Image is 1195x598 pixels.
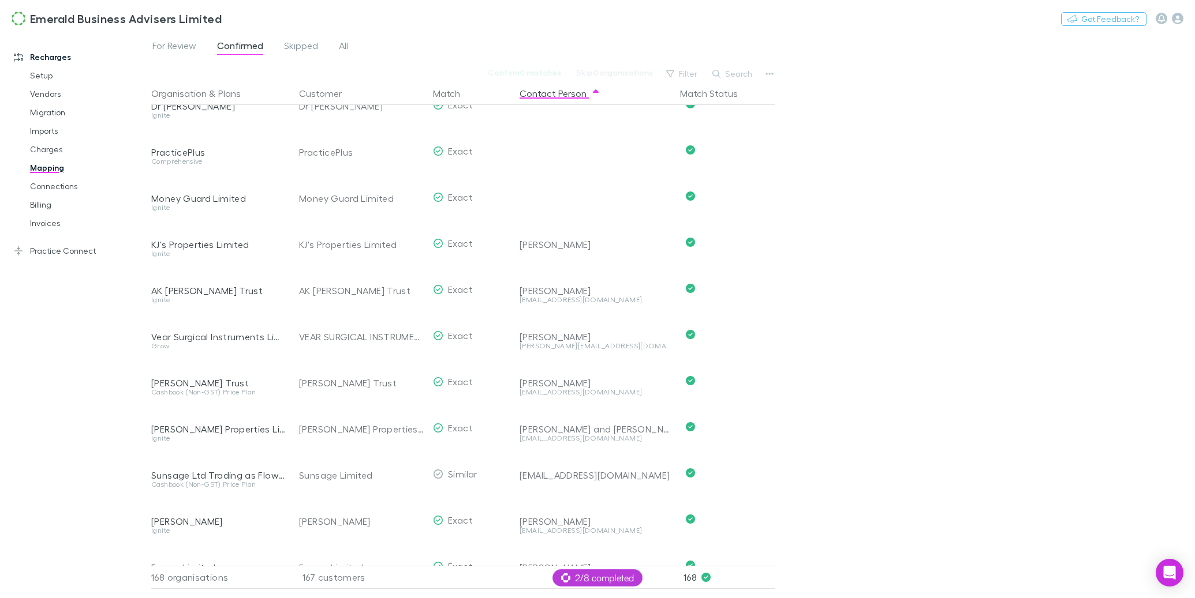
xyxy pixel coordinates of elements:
[520,516,671,527] div: [PERSON_NAME]
[448,191,473,202] span: Exact
[151,82,285,105] div: &
[448,422,473,433] span: Exact
[18,140,149,159] a: Charges
[686,422,695,431] svg: Confirmed
[151,296,285,303] div: Ignite
[299,498,424,544] div: [PERSON_NAME]
[151,112,285,119] div: Ignite
[520,285,671,296] div: [PERSON_NAME]
[520,562,671,573] div: [PERSON_NAME]
[448,284,473,295] span: Exact
[520,527,671,534] div: [EMAIL_ADDRESS][DOMAIN_NAME]
[686,468,695,477] svg: Confirmed
[151,435,285,442] div: Ignite
[217,40,263,55] span: Confirmed
[151,562,285,573] div: Fruney Limited
[686,514,695,524] svg: Confirmed
[2,242,149,260] a: Practice Connect
[151,82,207,105] button: Organisation
[339,40,348,55] span: All
[151,250,285,257] div: Ignite
[151,239,285,250] div: KJ's Properties Limited
[18,195,149,214] a: Billing
[448,238,473,249] span: Exact
[686,561,695,570] svg: Confirmed
[151,469,285,481] div: Sunsage Ltd Trading as Flowerhood
[299,406,424,452] div: [PERSON_NAME] Properties Limited
[299,268,424,314] div: AK [PERSON_NAME] Trust
[520,389,671,396] div: [EMAIL_ADDRESS][DOMAIN_NAME]
[151,566,290,589] div: 168 organisations
[480,66,569,80] button: Confirm0 matches
[18,103,149,122] a: Migration
[151,377,285,389] div: [PERSON_NAME] Trust
[284,40,318,55] span: Skipped
[520,343,671,349] div: [PERSON_NAME][EMAIL_ADDRESS][DOMAIN_NAME]
[660,67,704,81] button: Filter
[686,145,695,155] svg: Confirmed
[520,469,671,481] div: [EMAIL_ADDRESS][DOMAIN_NAME]
[520,82,600,105] button: Contact Person
[18,122,149,140] a: Imports
[151,527,285,534] div: Ignite
[151,193,285,204] div: Money Guard Limited
[299,314,424,360] div: VEAR SURGICAL INSTRUMENTS LIMITED
[151,331,285,343] div: Vear Surgical Instruments Limited
[569,66,660,80] button: Skip0 organisations
[151,423,285,435] div: [PERSON_NAME] Properties Limited
[686,330,695,339] svg: Confirmed
[218,82,241,105] button: Plans
[151,516,285,527] div: [PERSON_NAME]
[448,514,473,525] span: Exact
[299,452,424,498] div: Sunsage Limited
[151,146,285,158] div: PracticePlus
[151,389,285,396] div: Cashbook (Non-GST) Price Plan
[2,48,149,66] a: Recharges
[680,82,752,105] button: Match Status
[686,284,695,293] svg: Confirmed
[299,360,424,406] div: [PERSON_NAME] Trust
[686,238,695,247] svg: Confirmed
[299,221,424,268] div: KJ's Properties Limited
[151,158,285,165] div: Comprehensive
[299,82,356,105] button: Customer
[520,239,671,250] div: [PERSON_NAME]
[520,296,671,303] div: [EMAIL_ADDRESS][DOMAIN_NAME]
[18,214,149,232] a: Invoices
[686,376,695,385] svg: Confirmed
[299,129,424,175] div: PracticePlus
[151,100,285,112] div: Dr [PERSON_NAME]
[299,83,424,129] div: Dr [PERSON_NAME]
[1061,12,1147,26] button: Got Feedback?
[18,177,149,195] a: Connections
[152,40,196,55] span: For Review
[520,377,671,389] div: [PERSON_NAME]
[707,67,759,81] button: Search
[18,85,149,103] a: Vendors
[151,481,285,488] div: Cashbook (Non-GST) Price Plan
[433,82,474,105] button: Match
[684,566,775,588] p: 168
[448,468,477,479] span: Similar
[520,435,671,442] div: [EMAIL_ADDRESS][DOMAIN_NAME]
[448,330,473,341] span: Exact
[290,566,428,589] div: 167 customers
[30,12,222,25] h3: Emerald Business Advisers Limited
[448,376,473,387] span: Exact
[520,331,671,343] div: [PERSON_NAME]
[18,159,149,177] a: Mapping
[151,204,285,211] div: Ignite
[12,12,25,25] img: Emerald Business Advisers Limited's Logo
[18,66,149,85] a: Setup
[448,561,473,571] span: Exact
[151,285,285,296] div: AK [PERSON_NAME] Trust
[1156,559,1183,586] div: Open Intercom Messenger
[299,544,424,591] div: Fruney Limited
[686,191,695,201] svg: Confirmed
[448,145,473,156] span: Exact
[151,343,285,349] div: Grow
[299,175,424,221] div: Money Guard Limited
[520,423,671,435] div: [PERSON_NAME] and [PERSON_NAME]
[5,5,229,32] a: Emerald Business Advisers Limited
